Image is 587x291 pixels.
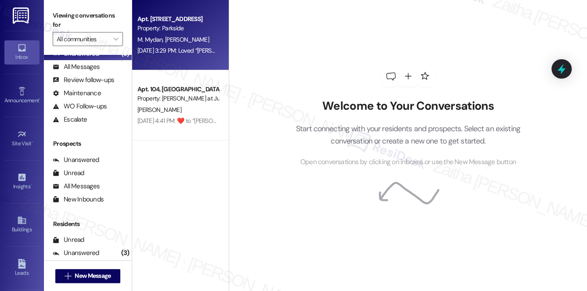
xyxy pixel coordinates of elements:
[57,32,109,46] input: All communities
[30,182,32,188] span: •
[53,195,104,204] div: New Inbounds
[137,85,219,94] div: Apt. 104, [GEOGRAPHIC_DATA][PERSON_NAME] at June Road 2
[75,271,111,280] span: New Message
[53,248,99,258] div: Unanswered
[44,139,132,148] div: Prospects
[282,99,533,113] h2: Welcome to Your Conversations
[137,106,181,114] span: [PERSON_NAME]
[53,9,123,32] label: Viewing conversations for
[44,219,132,229] div: Residents
[13,7,31,24] img: ResiDesk Logo
[137,117,511,125] div: [DATE] 4:41 PM: ​❤️​ to “ [PERSON_NAME] ([PERSON_NAME] at June Road): You're welcome, [PERSON_NAM...
[53,235,84,244] div: Unread
[113,36,118,43] i: 
[4,256,40,280] a: Leads
[4,213,40,237] a: Buildings
[39,96,40,102] span: •
[53,89,101,98] div: Maintenance
[137,36,165,43] span: M. Mydan
[165,36,209,43] span: [PERSON_NAME]
[53,62,100,72] div: All Messages
[53,102,107,111] div: WO Follow-ups
[32,139,33,145] span: •
[137,24,219,33] div: Property: Parkside
[4,40,40,64] a: Inbox
[137,14,219,24] div: Apt. [STREET_ADDRESS]
[4,127,40,151] a: Site Visit •
[137,47,571,54] div: [DATE] 3:29 PM: Loved “[PERSON_NAME] (Parkside): Happy to help! I just got a response from the te...
[53,115,87,124] div: Escalate
[282,122,533,147] p: Start connecting with your residents and prospects. Select an existing conversation or create a n...
[119,246,132,260] div: (3)
[137,94,219,103] div: Property: [PERSON_NAME] at June Road
[65,273,71,280] i: 
[4,170,40,194] a: Insights •
[53,75,114,85] div: Review follow-ups
[53,155,99,165] div: Unanswered
[55,269,120,283] button: New Message
[300,157,516,168] span: Open conversations by clicking on inboxes or use the New Message button
[53,182,100,191] div: All Messages
[53,169,84,178] div: Unread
